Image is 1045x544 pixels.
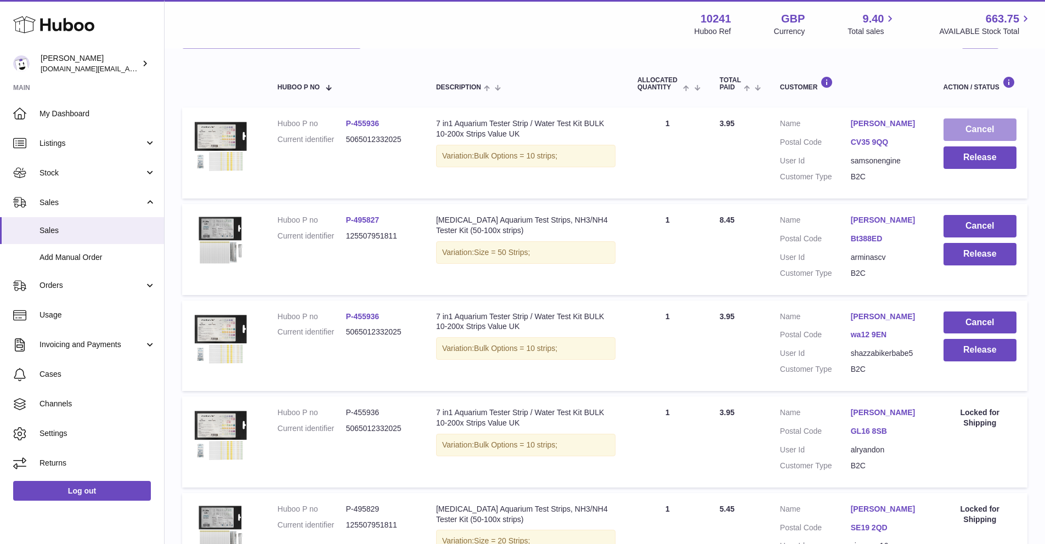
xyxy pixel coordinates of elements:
[944,407,1016,428] div: Locked for Shipping
[701,12,731,26] strong: 10241
[944,243,1016,265] button: Release
[474,440,557,449] span: Bulk Options = 10 strips;
[39,339,144,350] span: Invoicing and Payments
[780,364,851,375] dt: Customer Type
[720,408,735,417] span: 3.95
[278,504,346,514] dt: Huboo P no
[851,268,922,279] dd: B2C
[278,134,346,145] dt: Current identifier
[278,231,346,241] dt: Current identifier
[278,407,346,418] dt: Huboo P no
[41,64,218,73] span: [DOMAIN_NAME][EMAIL_ADDRESS][DOMAIN_NAME]
[39,310,156,320] span: Usage
[851,234,922,244] a: Bt388ED
[944,311,1016,334] button: Cancel
[780,118,851,132] dt: Name
[346,327,414,337] dd: 5065012332025
[780,445,851,455] dt: User Id
[944,215,1016,237] button: Cancel
[39,197,144,208] span: Sales
[851,426,922,437] a: GL16 8SB
[720,312,735,321] span: 3.95
[780,215,851,228] dt: Name
[436,145,615,167] div: Variation:
[944,504,1016,525] div: Locked for Shipping
[780,137,851,150] dt: Postal Code
[939,12,1032,37] a: 663.75 AVAILABLE Stock Total
[626,301,709,392] td: 1
[851,156,922,166] dd: samsonengine
[780,426,851,439] dt: Postal Code
[278,520,346,530] dt: Current identifier
[780,523,851,536] dt: Postal Code
[474,151,557,160] span: Bulk Options = 10 strips;
[193,215,248,270] img: $_57.JPG
[39,109,156,119] span: My Dashboard
[720,119,735,128] span: 3.95
[39,168,144,178] span: Stock
[848,26,896,37] span: Total sales
[851,311,922,322] a: [PERSON_NAME]
[436,241,615,264] div: Variation:
[851,407,922,418] a: [PERSON_NAME]
[851,445,922,455] dd: alryandon
[851,523,922,533] a: SE19 2QD
[637,77,681,91] span: ALLOCATED Quantity
[346,312,379,321] a: P-455936
[278,118,346,129] dt: Huboo P no
[39,458,156,468] span: Returns
[39,369,156,379] span: Cases
[780,504,851,517] dt: Name
[720,505,735,513] span: 5.45
[346,134,414,145] dd: 5065012332025
[780,348,851,359] dt: User Id
[863,12,884,26] span: 9.40
[848,12,896,37] a: 9.40 Total sales
[944,76,1016,91] div: Action / Status
[780,172,851,182] dt: Customer Type
[436,84,481,91] span: Description
[278,311,346,322] dt: Huboo P no
[346,119,379,128] a: P-455936
[780,156,851,166] dt: User Id
[39,428,156,439] span: Settings
[346,423,414,434] dd: 5065012332025
[39,225,156,236] span: Sales
[720,216,735,224] span: 8.45
[944,118,1016,141] button: Cancel
[474,344,557,353] span: Bulk Options = 10 strips;
[851,504,922,514] a: [PERSON_NAME]
[39,252,156,263] span: Add Manual Order
[39,280,144,291] span: Orders
[278,327,346,337] dt: Current identifier
[436,337,615,360] div: Variation:
[851,364,922,375] dd: B2C
[780,76,922,91] div: Customer
[346,504,414,514] dd: P-495829
[780,234,851,247] dt: Postal Code
[626,204,709,295] td: 1
[694,26,731,37] div: Huboo Ref
[986,12,1019,26] span: 663.75
[346,407,414,418] dd: P-455936
[780,330,851,343] dt: Postal Code
[13,55,30,72] img: londonaquatics.online@gmail.com
[436,504,615,525] div: [MEDICAL_DATA] Aquarium Test Strips, NH3/NH4 Tester Kit (50-100x strips)
[193,118,248,176] img: $_57.JPG
[774,26,805,37] div: Currency
[193,311,248,369] img: $_57.JPG
[193,407,248,465] img: $_57.JPG
[39,399,156,409] span: Channels
[851,252,922,263] dd: arminascv
[13,481,151,501] a: Log out
[346,520,414,530] dd: 125507951811
[626,107,709,199] td: 1
[278,215,346,225] dt: Huboo P no
[436,311,615,332] div: 7 in1 Aquarium Tester Strip / Water Test Kit BULK 10-200x Strips Value UK
[780,311,851,325] dt: Name
[346,231,414,241] dd: 125507951811
[346,216,379,224] a: P-495827
[851,172,922,182] dd: B2C
[780,268,851,279] dt: Customer Type
[851,215,922,225] a: [PERSON_NAME]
